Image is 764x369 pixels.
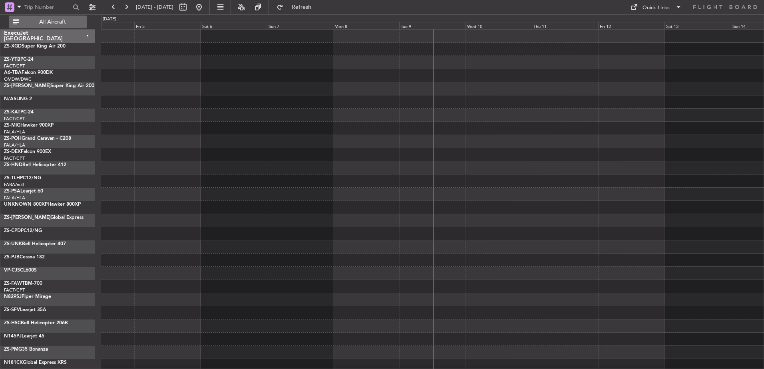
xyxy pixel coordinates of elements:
div: Sun 7 [267,22,333,29]
span: A6-TBA [4,70,22,75]
span: All Aircraft [21,19,84,25]
span: ZS-PSA [4,189,20,194]
span: UNKNOWN 800XP [4,202,48,207]
a: ZS-MIGHawker 900XP [4,123,54,128]
a: FACT/CPT [4,63,25,69]
span: ZS-[PERSON_NAME] [4,215,50,220]
a: N145PJLearjet 45 [4,334,44,339]
span: ZS-TLH [4,176,20,181]
a: ZS-DEXFalcon 900EX [4,149,51,154]
a: FALA/HLA [4,142,25,148]
a: FALA/HLA [4,195,25,201]
a: ZS-[PERSON_NAME]Super King Air 200 [4,83,94,88]
a: ZS-SFVLearjet 35A [4,307,46,312]
span: VP-CJS [4,268,20,273]
div: Sat 6 [201,22,267,29]
span: ZS-KAT [4,110,20,115]
a: ZS-HSCBell Helicopter 206B [4,321,68,325]
a: FALA/HLA [4,129,25,135]
span: ZS-HND [4,163,22,167]
span: ZS-MIG [4,123,20,128]
a: FACT/CPT [4,155,25,161]
span: ZS-[PERSON_NAME] [4,83,50,88]
a: FABA/null [4,182,24,188]
span: ZS-PMG [4,347,22,352]
a: ZS-PJBCessna 182 [4,255,45,260]
span: ZS-DEX [4,149,21,154]
a: ZS-CPDPC12/NG [4,228,42,233]
a: ZS-PSALearjet 60 [4,189,43,194]
a: N829SJPiper Mirage [4,294,51,299]
a: ZS-YTBPC-24 [4,57,34,62]
div: Wed 10 [466,22,532,29]
span: ZS-YTB [4,57,20,62]
span: Refresh [285,4,318,10]
a: UNKNOWN 800XPHawker 800XP [4,202,81,207]
button: Refresh [273,1,321,14]
span: N829SJ [4,294,22,299]
span: ZS-XGD [4,44,22,49]
div: Fri 12 [598,22,665,29]
span: N/A [4,97,14,101]
span: ZS-POH [4,136,22,141]
a: VP-CJSCL600S [4,268,37,273]
span: ZS-HSC [4,321,21,325]
a: FACT/CPT [4,287,25,293]
a: ZS-KATPC-24 [4,110,34,115]
button: Quick Links [627,1,686,14]
div: Mon 8 [333,22,399,29]
span: ZS-PJB [4,255,20,260]
a: ZS-XGDSuper King Air 200 [4,44,66,49]
span: ZS-UNK [4,242,22,246]
span: [DATE] - [DATE] [136,4,173,11]
a: OMDW/DWC [4,76,32,82]
a: ZS-POHGrand Caravan - C208 [4,136,71,141]
a: ZS-PMG35 Bonanza [4,347,48,352]
a: ZS-UNKBell Helicopter 407 [4,242,66,246]
a: N181CKGlobal Express XRS [4,360,67,365]
div: Sat 13 [665,22,731,29]
span: ZS-CPD [4,228,21,233]
span: N145PJ [4,334,22,339]
div: [DATE] [103,16,116,23]
span: N181CK [4,360,23,365]
div: Quick Links [643,4,670,12]
a: ZS-[PERSON_NAME]Global Express [4,215,84,220]
a: ZS-FAWTBM-700 [4,281,42,286]
span: ZS-FAW [4,281,22,286]
div: Thu 11 [532,22,598,29]
div: Tue 9 [399,22,466,29]
div: Fri 5 [134,22,201,29]
a: N/ASLING 2 [4,97,32,101]
input: Trip Number [24,1,70,13]
a: FACT/CPT [4,116,25,122]
span: ZS-SFV [4,307,20,312]
button: All Aircraft [9,16,87,28]
a: ZS-TLHPC12/NG [4,176,41,181]
a: A6-TBAFalcon 900DX [4,70,53,75]
a: ZS-HNDBell Helicopter 412 [4,163,66,167]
